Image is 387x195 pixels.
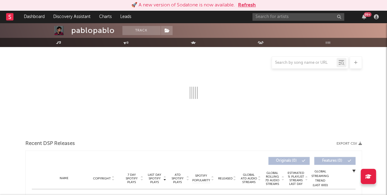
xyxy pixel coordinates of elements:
[238,2,256,9] button: Refresh
[264,171,281,186] span: Global Rolling 7D Audio Streams
[364,12,371,17] div: 99 +
[95,11,116,23] a: Charts
[337,142,362,146] button: Export CSV
[44,176,84,181] div: Name
[318,159,346,163] span: Features ( 0 )
[71,26,115,35] div: pablopablo
[218,177,233,180] span: Released
[169,173,186,184] span: ATD Spotify Plays
[288,171,304,186] span: Estimated % Playlist Streams Last Day
[131,2,235,9] div: 🚀 A new version of Sodatone is now available.
[240,173,257,184] span: Global ATD Audio Streams
[20,11,49,23] a: Dashboard
[272,60,337,65] input: Search by song name or URL
[25,140,75,147] span: Recent DSP Releases
[272,159,300,163] span: Originals ( 0 )
[93,177,111,180] span: Copyright
[268,157,310,165] button: Originals(0)
[311,169,329,188] div: Global Streaming Trend (Last 60D)
[362,14,366,19] button: 99+
[124,173,140,184] span: 7 Day Spotify Plays
[252,13,344,21] input: Search for artists
[116,11,136,23] a: Leads
[49,11,95,23] a: Discovery Assistant
[314,157,355,165] button: Features(0)
[192,174,210,183] span: Spotify Popularity
[147,173,163,184] span: Last Day Spotify Plays
[122,26,161,35] button: Track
